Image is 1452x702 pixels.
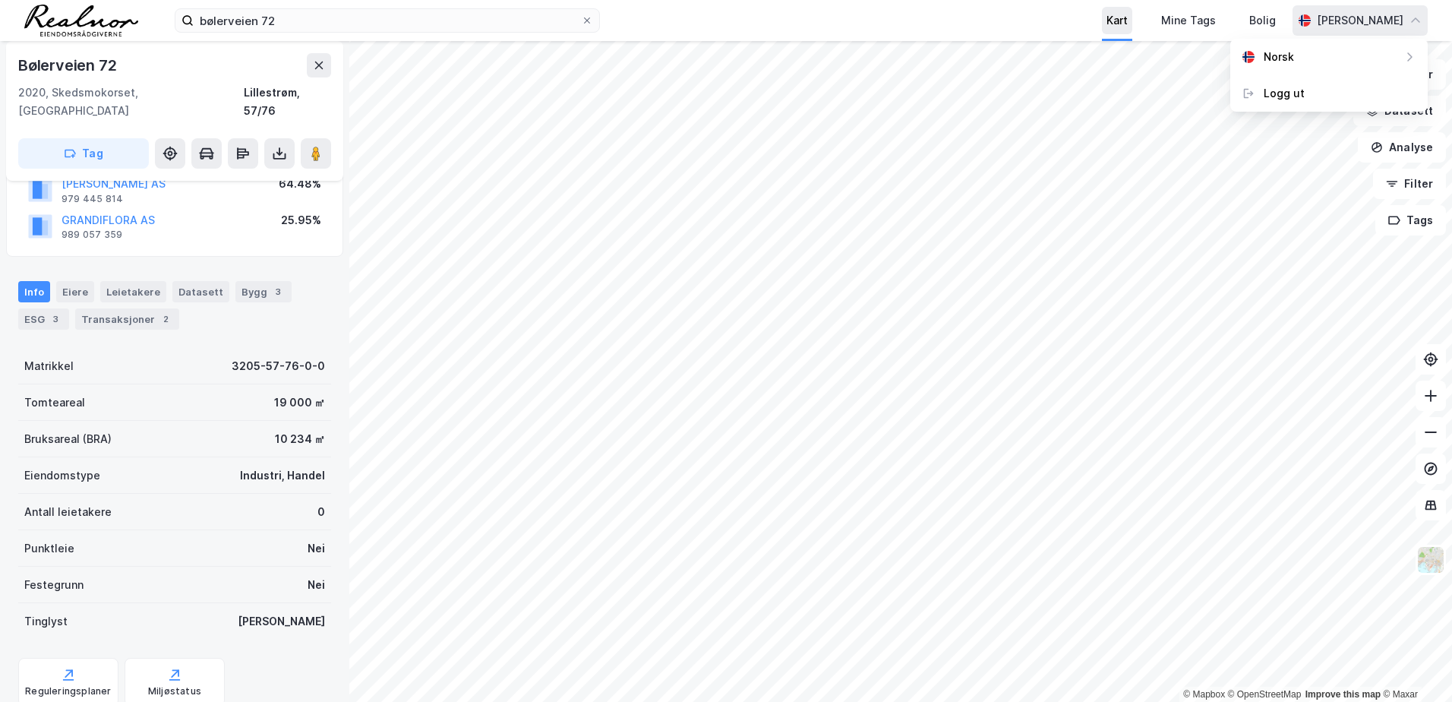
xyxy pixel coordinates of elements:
div: 64.48% [279,175,321,193]
div: Transaksjoner [75,308,179,330]
div: Norsk [1264,48,1294,66]
div: 2 [158,311,173,327]
a: OpenStreetMap [1228,689,1302,700]
button: Tag [18,138,149,169]
button: Analyse [1358,132,1446,163]
div: Nei [308,539,325,558]
div: ESG [18,308,69,330]
div: 3 [270,284,286,299]
input: Søk på adresse, matrikkel, gårdeiere, leietakere eller personer [194,9,581,32]
div: Datasett [172,281,229,302]
a: Mapbox [1183,689,1225,700]
div: 3 [48,311,63,327]
div: Industri, Handel [240,466,325,485]
div: Logg ut [1264,84,1305,103]
div: Bolig [1249,11,1276,30]
div: 2020, Skedsmokorset, [GEOGRAPHIC_DATA] [18,84,244,120]
div: Lillestrøm, 57/76 [244,84,331,120]
div: 25.95% [281,211,321,229]
div: Reguleringsplaner [25,685,111,697]
div: Mine Tags [1161,11,1216,30]
div: Tomteareal [24,394,85,412]
div: Matrikkel [24,357,74,375]
div: Bølerveien 72 [18,53,119,77]
div: Info [18,281,50,302]
button: Filter [1373,169,1446,199]
div: [PERSON_NAME] [1317,11,1403,30]
div: 989 057 359 [62,229,122,241]
a: Improve this map [1305,689,1381,700]
div: Punktleie [24,539,74,558]
img: realnor-logo.934646d98de889bb5806.png [24,5,138,36]
div: 3205-57-76-0-0 [232,357,325,375]
div: [PERSON_NAME] [238,612,325,631]
button: Tags [1375,205,1446,236]
div: Kontrollprogram for chat [1376,629,1452,702]
div: Leietakere [100,281,166,302]
div: Kart [1106,11,1128,30]
div: Bygg [235,281,292,302]
div: 19 000 ㎡ [274,394,325,412]
div: Eiere [56,281,94,302]
div: Eiendomstype [24,466,100,485]
iframe: Chat Widget [1376,629,1452,702]
div: Tinglyst [24,612,68,631]
div: Nei [308,576,325,594]
div: 10 234 ㎡ [275,430,325,448]
div: 0 [317,503,325,521]
div: Bruksareal (BRA) [24,430,112,448]
div: Festegrunn [24,576,84,594]
div: Antall leietakere [24,503,112,521]
img: Z [1416,545,1445,574]
div: Miljøstatus [148,685,201,697]
div: 979 445 814 [62,193,123,205]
